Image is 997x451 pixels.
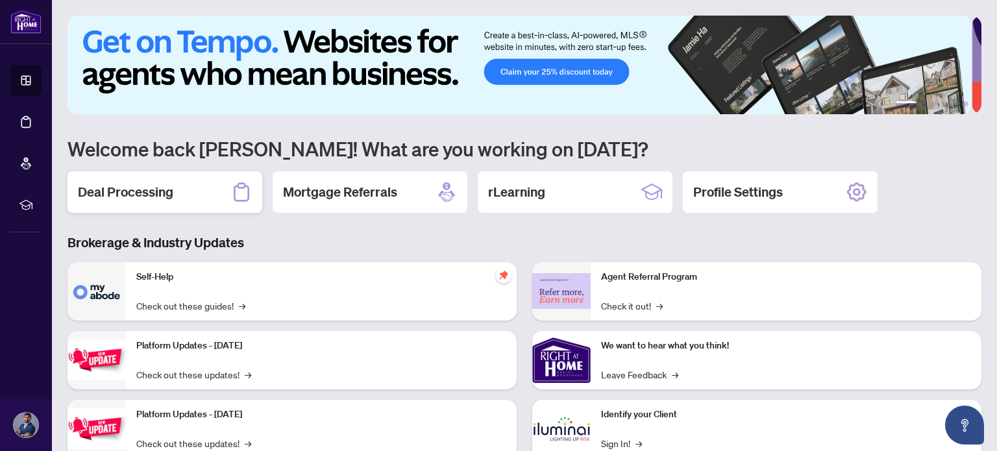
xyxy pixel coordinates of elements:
[68,339,126,380] img: Platform Updates - July 21, 2025
[245,436,251,450] span: →
[488,183,545,201] h2: rLearning
[68,136,981,161] h1: Welcome back [PERSON_NAME]! What are you working on [DATE]?
[601,436,642,450] a: Sign In!→
[68,16,972,114] img: Slide 0
[136,299,245,313] a: Check out these guides!→
[945,406,984,445] button: Open asap
[136,367,251,382] a: Check out these updates!→
[532,273,591,309] img: Agent Referral Program
[601,367,678,382] a: Leave Feedback→
[963,101,968,106] button: 6
[68,408,126,449] img: Platform Updates - July 8, 2025
[245,367,251,382] span: →
[672,367,678,382] span: →
[601,299,663,313] a: Check it out!→
[136,339,506,353] p: Platform Updates - [DATE]
[136,408,506,422] p: Platform Updates - [DATE]
[635,436,642,450] span: →
[953,101,958,106] button: 5
[496,267,511,283] span: pushpin
[896,101,917,106] button: 1
[601,339,971,353] p: We want to hear what you think!
[239,299,245,313] span: →
[283,183,397,201] h2: Mortgage Referrals
[10,10,42,34] img: logo
[532,331,591,389] img: We want to hear what you think!
[68,262,126,321] img: Self-Help
[136,270,506,284] p: Self-Help
[693,183,783,201] h2: Profile Settings
[656,299,663,313] span: →
[78,183,173,201] h2: Deal Processing
[601,270,971,284] p: Agent Referral Program
[942,101,948,106] button: 4
[68,234,981,252] h3: Brokerage & Industry Updates
[14,413,38,437] img: Profile Icon
[922,101,927,106] button: 2
[932,101,937,106] button: 3
[136,436,251,450] a: Check out these updates!→
[601,408,971,422] p: Identify your Client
